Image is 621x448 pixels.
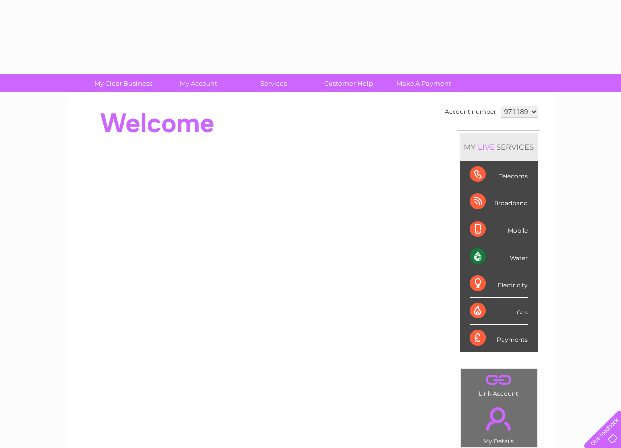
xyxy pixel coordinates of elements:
[158,74,239,92] a: My Account
[460,368,537,400] td: Link Account
[460,133,538,161] div: MY SERVICES
[470,325,528,352] div: Payments
[470,270,528,298] div: Electricity
[463,371,534,389] a: .
[470,216,528,243] div: Mobile
[442,103,498,120] td: Account number
[463,402,534,436] a: .
[470,161,528,188] div: Telecoms
[470,298,528,325] div: Gas
[383,74,464,92] a: Make A Payment
[476,142,497,152] div: LIVE
[470,243,528,270] div: Water
[460,399,537,448] td: My Details
[470,188,528,216] div: Broadband
[233,74,314,92] a: Services
[308,74,389,92] a: Customer Help
[83,74,164,92] a: My Clear Business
